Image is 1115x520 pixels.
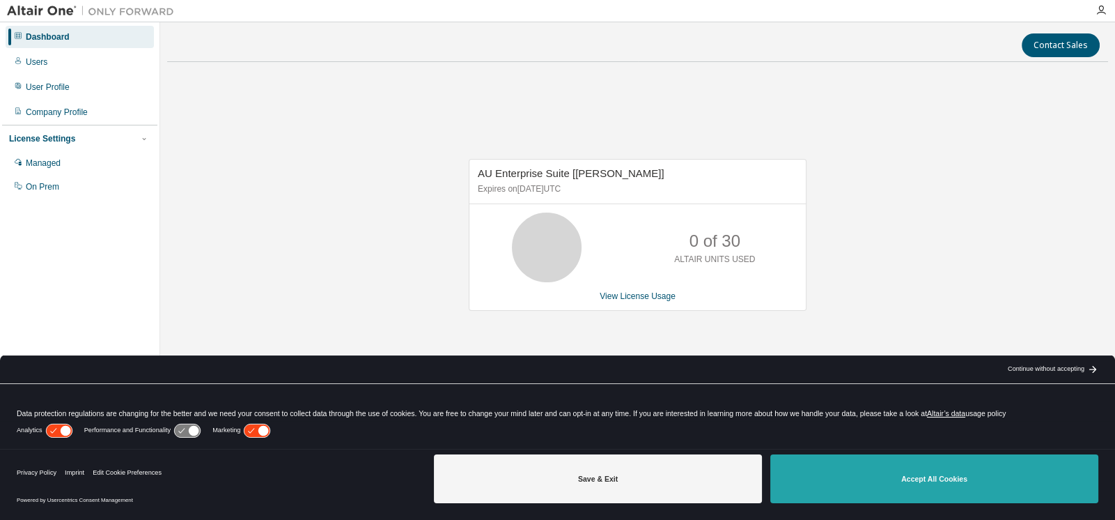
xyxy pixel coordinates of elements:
[26,158,61,169] div: Managed
[674,254,755,266] p: ALTAIR UNITS USED
[26,107,88,118] div: Company Profile
[600,291,676,301] a: View License Usage
[478,183,794,195] p: Expires on [DATE] UTC
[26,31,70,43] div: Dashboard
[26,181,59,192] div: On Prem
[26,56,47,68] div: Users
[9,133,75,144] div: License Settings
[26,82,70,93] div: User Profile
[478,167,664,179] span: AU Enterprise Suite [[PERSON_NAME]]
[7,4,181,18] img: Altair One
[1022,33,1100,57] button: Contact Sales
[689,229,740,253] p: 0 of 30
